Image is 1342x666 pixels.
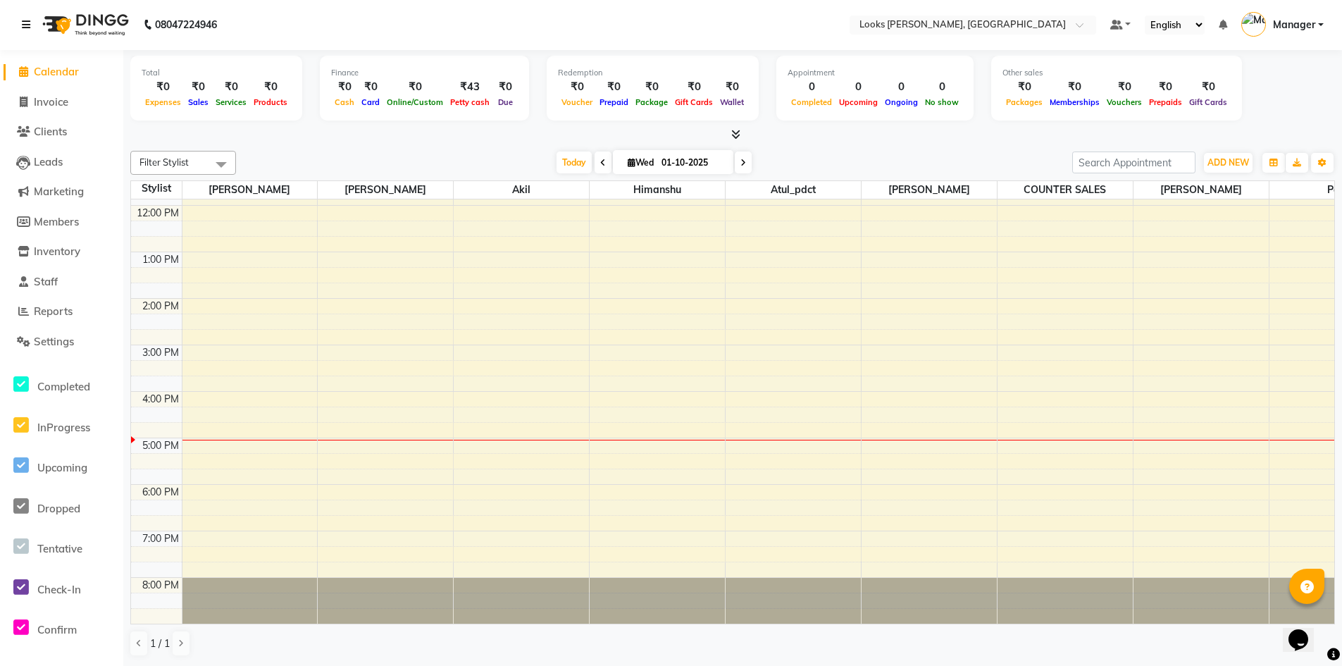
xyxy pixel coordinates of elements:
span: Upcoming [835,97,881,107]
span: Due [495,97,516,107]
span: Members [34,215,79,228]
div: 12:00 PM [134,206,182,221]
span: Check-In [37,583,81,596]
span: Himanshu [590,181,725,199]
a: Invoice [4,94,120,111]
span: Cash [331,97,358,107]
a: Clients [4,124,120,140]
span: Memberships [1046,97,1103,107]
div: ₹0 [383,79,447,95]
div: 5:00 PM [139,438,182,453]
span: Wed [624,157,657,168]
div: ₹0 [632,79,671,95]
span: Products [250,97,291,107]
img: Manager [1241,12,1266,37]
span: Prepaid [596,97,632,107]
img: logo [36,5,132,44]
b: 08047224946 [155,5,217,44]
span: Akil [454,181,589,199]
span: Ongoing [881,97,921,107]
span: Manager [1273,18,1315,32]
div: ₹0 [493,79,518,95]
div: ₹0 [142,79,185,95]
span: Filter Stylist [139,156,189,168]
span: Today [557,152,592,173]
span: Tentative [37,542,82,555]
div: Redemption [558,67,747,79]
div: 6:00 PM [139,485,182,500]
div: ₹0 [1103,79,1145,95]
button: ADD NEW [1204,153,1253,173]
div: 0 [921,79,962,95]
div: ₹0 [1145,79,1186,95]
span: Settings [34,335,74,348]
div: ₹0 [185,79,212,95]
span: [PERSON_NAME] [1133,181,1269,199]
span: Reports [34,304,73,318]
span: [PERSON_NAME] [318,181,453,199]
a: Calendar [4,64,120,80]
div: Finance [331,67,518,79]
div: 4:00 PM [139,392,182,407]
span: Packages [1002,97,1046,107]
a: Inventory [4,244,120,260]
input: 2025-10-01 [657,152,728,173]
span: Leads [34,155,63,168]
div: 8:00 PM [139,578,182,593]
span: Expenses [142,97,185,107]
span: Marketing [34,185,84,198]
div: ₹0 [331,79,358,95]
span: Atul_pdct [726,181,861,199]
span: Staff [34,275,58,288]
span: Package [632,97,671,107]
span: Dropped [37,502,80,515]
span: Prepaids [1145,97,1186,107]
div: Other sales [1002,67,1231,79]
span: Online/Custom [383,97,447,107]
span: Inventory [34,245,80,258]
span: [PERSON_NAME] [862,181,997,199]
span: Calendar [34,65,79,78]
span: ADD NEW [1207,157,1249,168]
div: Stylist [131,181,182,196]
div: 0 [835,79,881,95]
a: Members [4,214,120,230]
span: Wallet [716,97,747,107]
span: Completed [788,97,835,107]
iframe: chat widget [1283,610,1328,652]
span: Gift Cards [1186,97,1231,107]
div: ₹0 [1186,79,1231,95]
div: 2:00 PM [139,299,182,314]
div: ₹0 [358,79,383,95]
div: 1:00 PM [139,252,182,267]
span: No show [921,97,962,107]
span: Clients [34,125,67,138]
span: InProgress [37,421,90,434]
span: Vouchers [1103,97,1145,107]
div: ₹0 [671,79,716,95]
span: Petty cash [447,97,493,107]
span: Confirm [37,623,77,636]
span: Invoice [34,95,68,109]
div: ₹43 [447,79,493,95]
span: [PERSON_NAME] [182,181,318,199]
a: Leads [4,154,120,171]
a: Marketing [4,184,120,200]
span: Gift Cards [671,97,716,107]
a: Reports [4,304,120,320]
div: ₹0 [212,79,250,95]
div: 3:00 PM [139,345,182,360]
span: Voucher [558,97,596,107]
a: Settings [4,334,120,350]
div: ₹0 [558,79,596,95]
div: Appointment [788,67,962,79]
span: COUNTER SALES [998,181,1133,199]
span: Completed [37,380,90,393]
div: ₹0 [716,79,747,95]
span: Card [358,97,383,107]
span: Upcoming [37,461,87,474]
div: ₹0 [1002,79,1046,95]
input: Search Appointment [1072,152,1195,173]
div: 0 [881,79,921,95]
div: ₹0 [1046,79,1103,95]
